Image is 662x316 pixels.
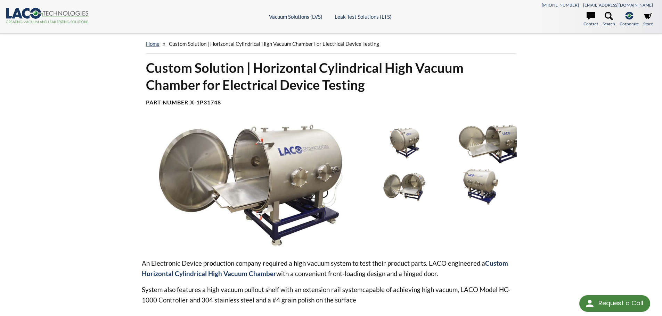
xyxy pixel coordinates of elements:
[584,298,595,309] img: round button
[598,295,643,311] div: Request a Call
[542,2,579,8] a: [PHONE_NUMBER]
[142,285,211,293] span: System also features a h
[276,270,438,277] span: with a convenient front-loading design and a hinged door.
[603,12,615,27] a: Search
[211,285,362,293] span: igh vacuum pullout shelf with an extension rail system
[142,123,363,247] img: Custom Solution | Horizontal Cylindrical High Vacuum Chamber, side shelf view
[146,59,516,94] h1: Custom Solution | Horizontal Cylindrical High Vacuum Chamber for Electrical Device Testing
[142,258,521,279] p: An Electronic Device production company required a high vacuum system to test their product parts...
[142,284,521,305] p: capable of achieving high vacuum, LACO Model HC-1000 Controller and 304 stainless steel and a #4 ...
[444,167,517,207] img: Custom Solution | Horizontal Cylindrical High Vacuum Chamber, rear angled view
[146,99,516,106] h4: Part Number:
[620,20,639,27] span: Corporate
[269,14,322,20] a: Vacuum Solutions (LVS)
[190,99,221,105] b: X-1P31748
[369,167,441,207] img: Custom Solution | Horizontal Cylindrical High Vacuum Chamber, front shelf view
[643,12,653,27] a: Store
[369,123,441,163] img: Custom Solution | Horizontal Cylindrical High Vacuum Chamber, front angled view
[444,123,517,163] img: Custom Solution | Horizontal Cylindrical High Vacuum Chamber, pullout shelf
[583,2,653,8] a: [EMAIL_ADDRESS][DOMAIN_NAME]
[583,12,598,27] a: Contact
[146,41,160,47] a: home
[579,295,650,312] div: Request a Call
[335,14,392,20] a: Leak Test Solutions (LTS)
[146,34,516,54] div: »
[169,41,379,47] span: Custom Solution | Horizontal Cylindrical High Vacuum Chamber for Electrical Device Testing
